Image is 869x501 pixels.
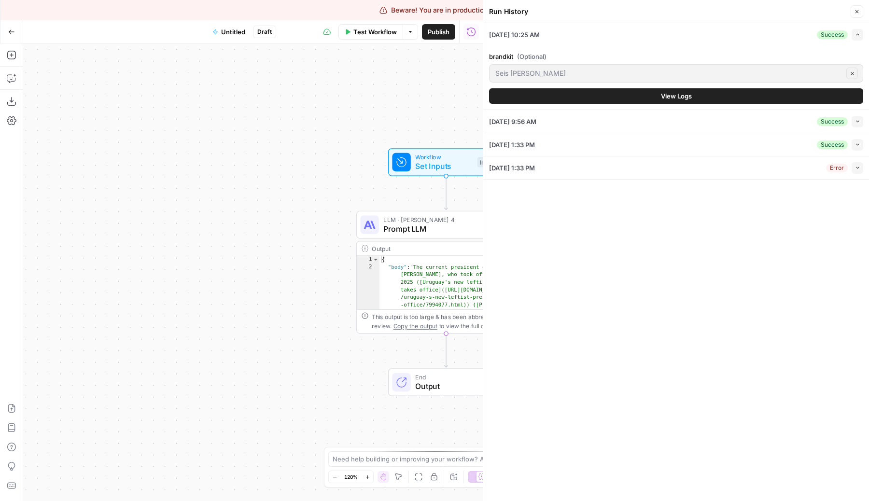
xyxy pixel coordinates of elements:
span: View Logs [661,91,692,101]
button: Test Workflow [338,24,403,40]
span: 120% [344,473,358,481]
span: [DATE] 1:33 PM [489,140,535,150]
div: Success [817,140,848,149]
div: This output is too large & has been abbreviated for review. to view the full content. [372,312,531,331]
div: Error [826,164,848,172]
div: EndOutput [356,368,536,396]
span: Workflow [415,153,473,162]
input: Seis Montes [495,69,843,78]
g: Edge from step_2 to end [444,334,448,367]
span: Test Workflow [353,27,397,37]
div: 1 [357,256,379,264]
button: View Logs [489,88,863,104]
div: Output [372,244,504,253]
label: brandkit [489,52,863,61]
div: Inputs [477,157,499,167]
span: [DATE] 1:33 PM [489,163,535,173]
div: Success [817,117,848,126]
span: Prompt LLM [383,223,504,235]
span: Output [415,380,494,392]
span: Toggle code folding, rows 1 through 3 [373,256,379,264]
div: Beware! You are in production! [379,5,490,15]
span: LLM · [PERSON_NAME] 4 [383,215,504,224]
div: WorkflowSet InputsInputs [356,148,536,176]
span: [DATE] 9:56 AM [489,117,536,126]
button: Publish [422,24,455,40]
span: Publish [428,27,449,37]
span: [DATE] 10:25 AM [489,30,540,40]
span: (Optional) [517,52,547,61]
span: Set Inputs [415,160,473,172]
span: End [415,373,494,382]
g: Edge from start to step_2 [444,176,448,210]
span: Copy the output [393,322,437,329]
div: LLM · [PERSON_NAME] 4Prompt LLMOutput{ "body":"The current president of Uruguay is [PERSON_NAME],... [356,211,536,334]
div: Success [817,30,848,39]
button: Untitled [207,24,251,40]
span: Untitled [221,27,245,37]
span: Draft [257,28,272,36]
